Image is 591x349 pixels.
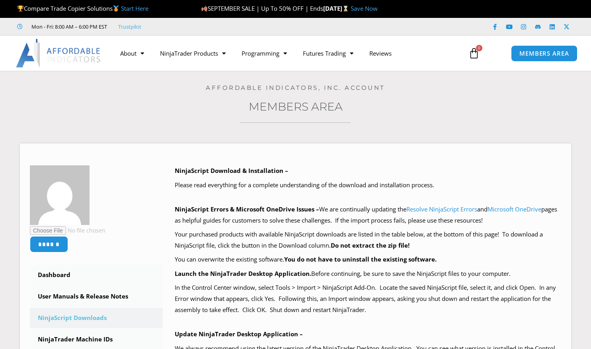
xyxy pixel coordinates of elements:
a: Dashboard [30,265,163,285]
a: Affordable Indicators, Inc. Account [206,84,385,91]
a: Reviews [361,44,400,62]
b: Update NinjaTrader Desktop Application – [175,330,303,338]
img: 🥇 [113,6,119,12]
a: Trustpilot [118,22,141,31]
nav: Menu [112,44,461,62]
strong: [DATE] [323,4,351,12]
a: User Manuals & Release Notes [30,286,163,307]
b: NinjaScript Download & Installation – [175,167,288,174]
span: MEMBERS AREA [519,50,569,56]
b: You do not have to uninstall the existing software. [284,255,437,263]
span: 0 [476,45,482,51]
b: Do not extract the zip file! [331,241,410,249]
b: NinjaScript Errors & Microsoft OneDrive Issues – [175,205,319,213]
a: Start Here [121,4,148,12]
p: Before continuing, be sure to save the NinjaScript files to your computer. [175,268,561,279]
p: You can overwrite the existing software. [175,254,561,265]
img: 🍂 [201,6,207,12]
b: Launch the NinjaTrader Desktop Application. [175,270,311,277]
img: 🏆 [18,6,23,12]
span: SEPTEMBER SALE | Up To 50% OFF | Ends [201,4,323,12]
a: NinjaTrader Products [152,44,234,62]
p: Please read everything for a complete understanding of the download and installation process. [175,180,561,191]
a: MEMBERS AREA [511,45,577,62]
span: Compare Trade Copier Solutions [17,4,148,12]
p: We are continually updating the and pages as helpful guides for customers to solve these challeng... [175,204,561,226]
img: ⌛ [343,6,349,12]
a: Save Now [351,4,378,12]
p: In the Control Center window, select Tools > Import > NinjaScript Add-On. Locate the saved NinjaS... [175,282,561,316]
p: Your purchased products with available NinjaScript downloads are listed in the table below, at th... [175,229,561,251]
img: LogoAI | Affordable Indicators – NinjaTrader [16,39,101,68]
a: Members Area [249,100,343,113]
a: NinjaScript Downloads [30,308,163,328]
a: Microsoft OneDrive [488,205,541,213]
a: 0 [456,42,492,65]
a: About [112,44,152,62]
a: Programming [234,44,295,62]
a: Resolve NinjaScript Errors [406,205,477,213]
a: Futures Trading [295,44,361,62]
img: c51168f2fc137147c861433b728cd988ffa82cfdddd73e520f437dc152d14689 [30,165,90,225]
span: Mon - Fri: 8:00 AM – 6:00 PM EST [29,22,107,31]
